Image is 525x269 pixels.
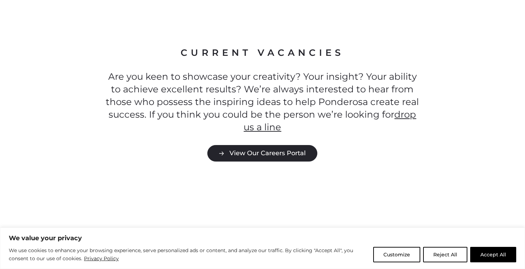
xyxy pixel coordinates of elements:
button: Accept All [470,247,516,262]
p: We value your privacy [9,234,516,242]
button: Customize [373,247,420,262]
a: View Our Careers Portal [207,145,317,162]
button: Reject All [423,247,467,262]
a: Privacy Policy [84,254,119,263]
h2: Current Vacancies [104,47,421,59]
p: Are you keen to showcase your creativity? Your insight? Your ability to achieve excellent results... [104,71,421,134]
p: We use cookies to enhance your browsing experience, serve personalized ads or content, and analyz... [9,247,368,263]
